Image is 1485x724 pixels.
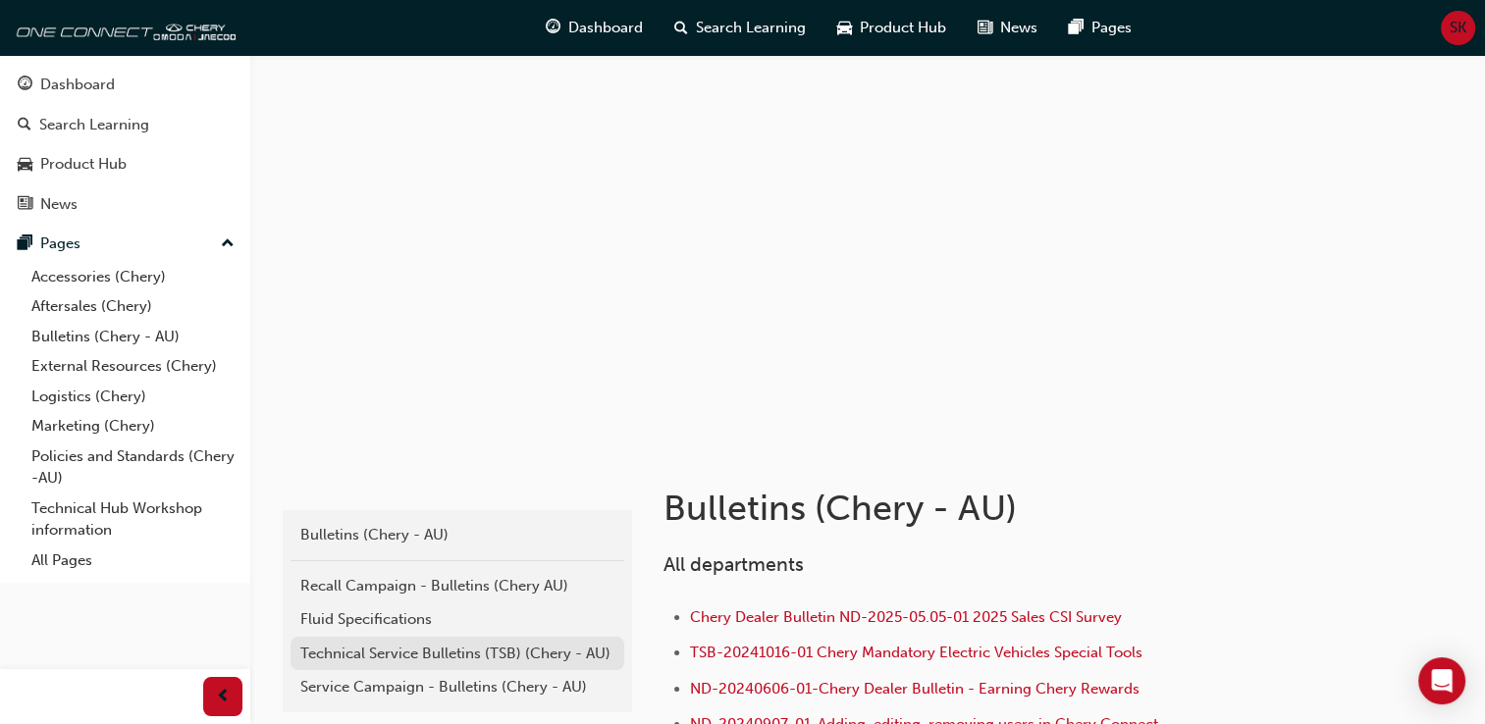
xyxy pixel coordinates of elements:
a: Policies and Standards (Chery -AU) [24,441,242,493]
span: SK [1450,17,1466,39]
div: Bulletins (Chery - AU) [300,524,614,546]
a: car-iconProduct Hub [822,8,962,48]
a: All Pages [24,545,242,576]
div: Dashboard [40,74,115,96]
span: news-icon [978,16,992,40]
div: Search Learning [39,114,149,136]
a: Marketing (Chery) [24,411,242,441]
span: prev-icon [216,685,231,709]
button: DashboardSearch LearningProduct HubNews [8,63,242,226]
span: Product Hub [860,17,946,39]
span: guage-icon [18,77,32,94]
a: ND-20240606-01-Chery Dealer Bulletin - Earning Chery Rewards [690,680,1140,698]
span: car-icon [18,156,32,174]
a: Logistics (Chery) [24,382,242,412]
a: Bulletins (Chery - AU) [291,518,624,552]
span: Search Learning [696,17,806,39]
h1: Bulletins (Chery - AU) [663,487,1307,530]
span: search-icon [674,16,688,40]
img: oneconnect [10,8,236,47]
span: guage-icon [546,16,560,40]
span: up-icon [221,232,235,257]
a: News [8,186,242,223]
a: Recall Campaign - Bulletins (Chery AU) [291,569,624,603]
a: Dashboard [8,67,242,103]
a: Accessories (Chery) [24,262,242,292]
span: search-icon [18,117,31,134]
div: News [40,193,78,216]
a: Aftersales (Chery) [24,291,242,322]
a: Chery Dealer Bulletin ND-2025-05.05-01 2025 Sales CSI Survey [690,608,1122,626]
a: Search Learning [8,107,242,143]
div: Product Hub [40,153,127,176]
div: Technical Service Bulletins (TSB) (Chery - AU) [300,643,614,665]
a: Bulletins (Chery - AU) [24,322,242,352]
a: news-iconNews [962,8,1053,48]
span: car-icon [837,16,852,40]
a: TSB-20241016-01 Chery Mandatory Electric Vehicles Special Tools [690,644,1142,661]
div: Service Campaign - Bulletins (Chery - AU) [300,676,614,698]
button: Pages [8,226,242,262]
a: Product Hub [8,146,242,182]
button: SK [1441,11,1475,45]
a: Service Campaign - Bulletins (Chery - AU) [291,670,624,704]
span: Dashboard [568,17,643,39]
a: Fluid Specifications [291,602,624,637]
span: news-icon [18,196,32,214]
div: Pages [40,233,80,255]
div: Fluid Specifications [300,608,614,631]
a: search-iconSearch Learning [659,8,822,48]
a: guage-iconDashboard [530,8,659,48]
span: Pages [1091,17,1132,39]
div: Open Intercom Messenger [1418,657,1465,704]
span: pages-icon [1069,16,1084,40]
a: pages-iconPages [1053,8,1147,48]
span: pages-icon [18,235,32,253]
a: Technical Hub Workshop information [24,493,242,545]
a: Technical Service Bulletins (TSB) (Chery - AU) [291,637,624,671]
a: External Resources (Chery) [24,351,242,382]
div: Recall Campaign - Bulletins (Chery AU) [300,575,614,597]
span: All departments [663,553,804,576]
span: News [1000,17,1037,39]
